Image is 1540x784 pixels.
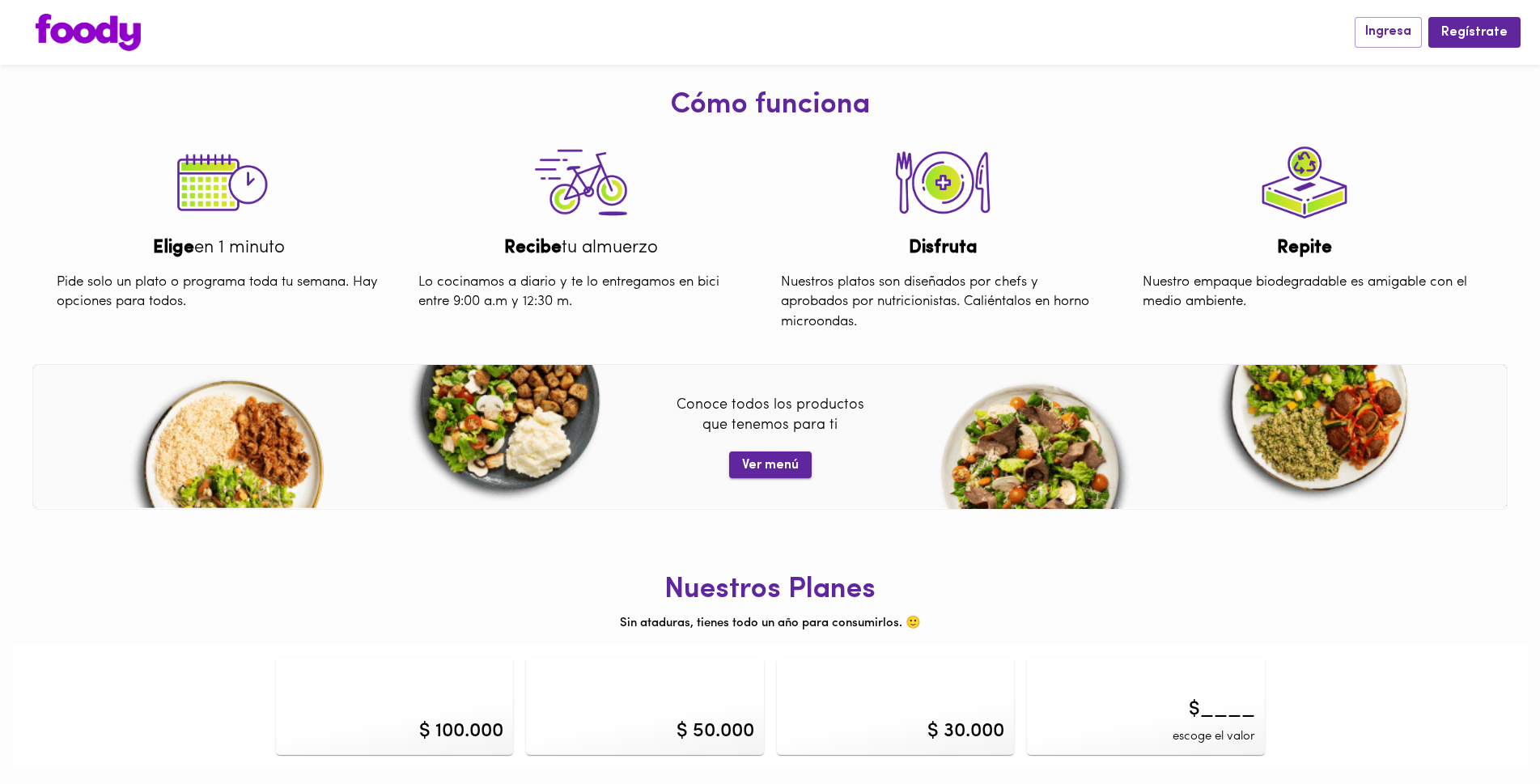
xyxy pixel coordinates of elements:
span: Regístrate [1441,25,1508,40]
h1: Nuestros Planes [12,574,1528,607]
img: logo.png [36,14,141,51]
span: $____ [1189,696,1255,723]
b: Recibe [504,239,562,257]
div: $ 50.000 [677,718,754,745]
b: Disfruta [909,239,978,257]
img: tutorial-step-4.png [1248,130,1361,235]
div: Nuestro empaque biodegradable es amigable con el medio ambiente. [1131,261,1479,324]
div: $ 30.000 [927,718,1004,745]
div: en 1 minuto [45,235,393,261]
span: Ver menú [742,458,799,473]
iframe: Messagebird Livechat Widget [1446,690,1524,768]
span: Sin ataduras, tienes todo un año para consumirlos. 🙂 [620,617,921,629]
h1: Cómo funciona [12,90,1528,122]
span: Ingresa [1365,24,1411,40]
div: $ 100.000 [419,718,503,745]
div: Nuestros platos son diseñados por chefs y aprobados por nutricionistas. Caliéntalos en horno micr... [769,261,1118,344]
b: Repite [1277,239,1332,257]
img: tutorial-step-1.png [163,130,276,235]
div: Pide solo un plato o programa toda tu semana. Hay opciones para todos. [45,261,393,324]
b: Elige [153,239,194,257]
p: Conoce todos los productos que tenemos para ti [578,396,963,447]
img: tutorial-step-3.png [524,130,638,235]
span: escoge el valor [1173,728,1255,745]
div: tu almuerzo [406,235,755,261]
img: tutorial-step-2.png [886,130,999,235]
div: Lo cocinamos a diario y te lo entregamos en bici entre 9:00 a.m y 12:30 m. [406,261,755,324]
button: Regístrate [1428,17,1521,47]
button: Ingresa [1355,17,1422,47]
button: Ver menú [729,451,812,478]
